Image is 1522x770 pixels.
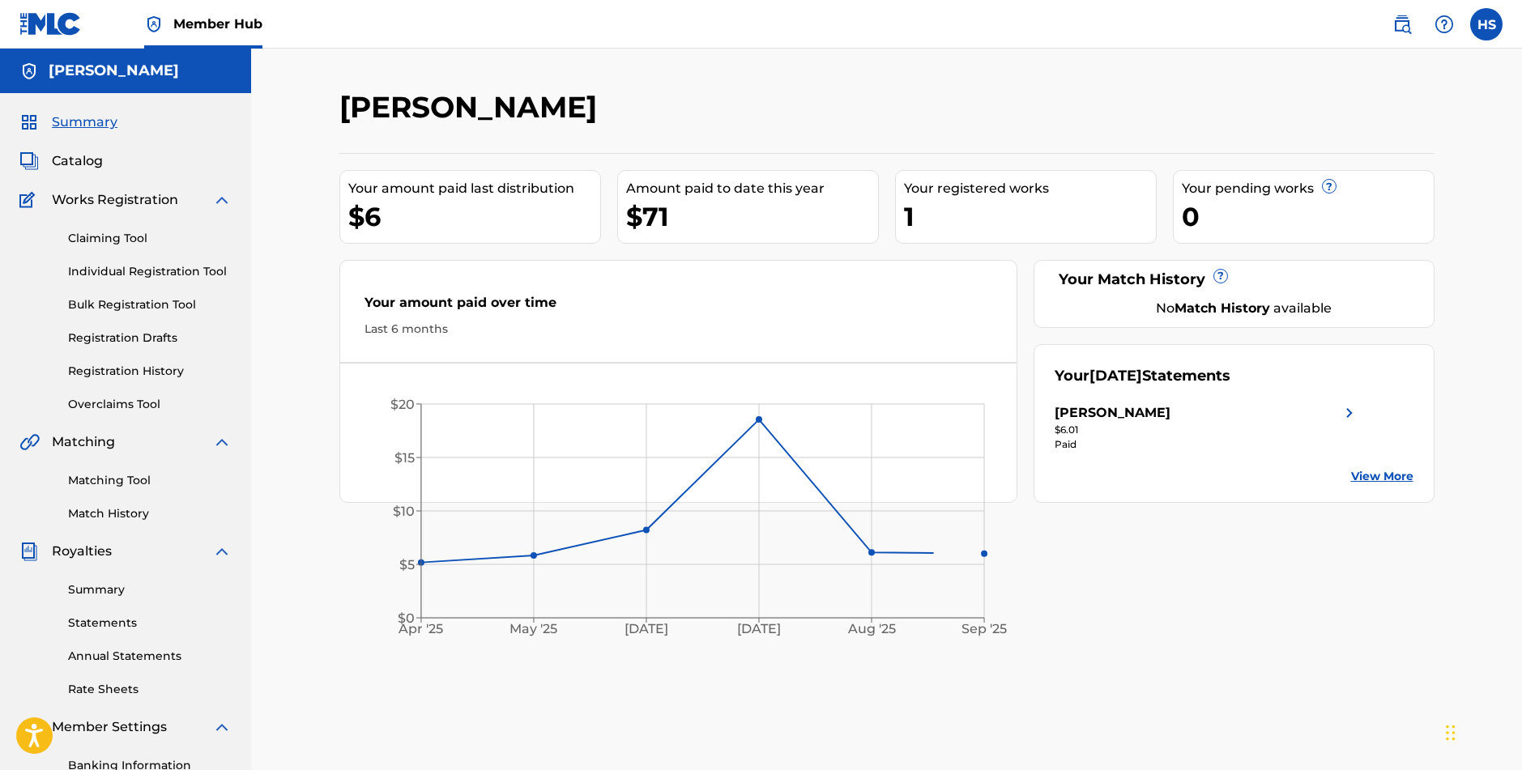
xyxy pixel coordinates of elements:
img: right chevron icon [1340,403,1359,423]
div: $71 [626,198,878,235]
tspan: Apr '25 [398,622,443,637]
div: Last 6 months [365,321,993,338]
a: SummarySummary [19,113,117,132]
img: expand [212,190,232,210]
img: Matching [19,432,40,452]
img: expand [212,432,232,452]
img: expand [212,717,232,737]
div: Amount paid to date this year [626,179,878,198]
img: Catalog [19,151,39,171]
a: CatalogCatalog [19,151,103,171]
div: No available [1075,299,1413,318]
a: View More [1351,468,1413,485]
a: Summary [68,581,232,598]
a: [PERSON_NAME]right chevron icon$6.01Paid [1055,403,1359,452]
div: 0 [1182,198,1434,235]
img: MLC Logo [19,12,82,36]
img: Summary [19,113,39,132]
tspan: $10 [393,504,415,519]
span: ? [1323,180,1336,193]
div: Drag [1446,708,1456,757]
div: Your Statements [1055,365,1230,387]
a: Match History [68,505,232,522]
tspan: [DATE] [625,622,668,637]
div: Your pending works [1182,179,1434,198]
div: Help [1428,8,1460,40]
h2: [PERSON_NAME] [339,89,605,125]
tspan: May '25 [509,622,557,637]
tspan: [DATE] [737,622,781,637]
span: Matching [52,432,115,452]
tspan: $20 [390,397,415,412]
a: Registration History [68,363,232,380]
iframe: Chat Widget [1441,692,1522,770]
div: Your amount paid last distribution [348,179,600,198]
tspan: $5 [399,557,415,572]
tspan: Sep '25 [961,622,1007,637]
a: Overclaims Tool [68,396,232,413]
img: Accounts [19,62,39,81]
span: [DATE] [1089,367,1142,385]
tspan: $15 [394,450,415,466]
img: Royalties [19,542,39,561]
span: Summary [52,113,117,132]
span: Royalties [52,542,112,561]
div: Your registered works [904,179,1156,198]
img: help [1435,15,1454,34]
span: Member Hub [173,15,262,33]
img: Member Settings [19,717,39,737]
img: Works Registration [19,190,41,210]
a: Bulk Registration Tool [68,296,232,313]
a: Public Search [1386,8,1418,40]
a: Claiming Tool [68,230,232,247]
a: Registration Drafts [68,330,232,347]
div: Your Match History [1055,269,1413,291]
img: search [1392,15,1412,34]
div: $6.01 [1055,423,1359,437]
div: Your amount paid over time [365,293,993,321]
div: $6 [348,198,600,235]
span: Member Settings [52,717,167,737]
div: [PERSON_NAME] [1055,403,1170,423]
img: Top Rightsholder [144,15,164,34]
strong: Match History [1175,300,1270,316]
tspan: $0 [398,610,415,626]
a: Rate Sheets [68,681,232,698]
span: Works Registration [52,190,178,210]
a: Matching Tool [68,472,232,489]
span: Catalog [52,151,103,171]
a: Statements [68,615,232,632]
tspan: Aug '25 [847,622,896,637]
span: ? [1214,270,1227,283]
h5: HECTOR R SIERRA [49,62,179,80]
a: Annual Statements [68,648,232,665]
div: 1 [904,198,1156,235]
img: expand [212,542,232,561]
div: User Menu [1470,8,1503,40]
a: Individual Registration Tool [68,263,232,280]
div: Paid [1055,437,1359,452]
